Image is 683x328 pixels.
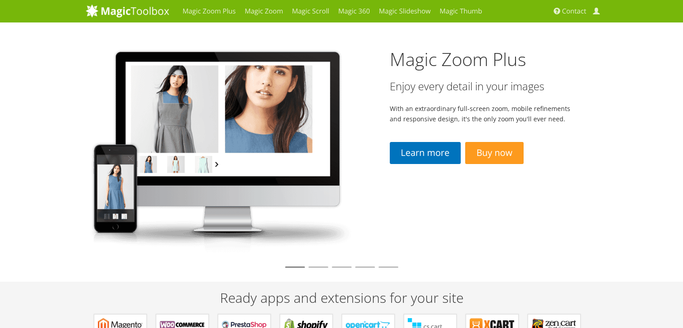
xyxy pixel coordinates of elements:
a: Learn more [390,142,461,164]
a: Buy now [465,142,524,164]
h3: Enjoy every detail in your images [390,80,575,92]
p: With an extraordinary full-screen zoom, mobile refinements and responsive design, it's the only z... [390,103,575,124]
h2: Ready apps and extensions for your site [86,290,598,305]
span: Contact [562,7,586,16]
img: MagicToolbox.com - Image tools for your website [86,4,169,18]
a: Magic Zoom Plus [390,47,526,71]
img: magiczoomplus2-phone.png [86,43,390,253]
